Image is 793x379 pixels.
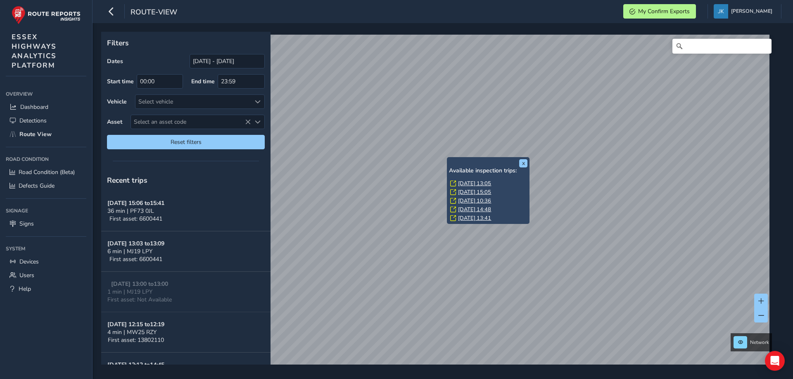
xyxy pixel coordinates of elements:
[6,88,86,100] div: Overview
[12,32,57,70] span: ESSEX HIGHWAYS ANALYTICS PLATFORM
[6,268,86,282] a: Users
[109,215,162,223] span: First asset: 6600441
[12,6,81,24] img: rr logo
[731,4,772,19] span: [PERSON_NAME]
[107,38,265,48] p: Filters
[623,4,696,19] button: My Confirm Exports
[104,35,769,374] canvas: Map
[19,220,34,228] span: Signs
[107,247,152,255] span: 6 min | MJ19 LPY
[750,339,769,346] span: Network
[107,328,157,336] span: 4 min | MW25 RZY
[251,115,264,129] div: Select an asset code
[765,351,785,371] div: Open Intercom Messenger
[107,207,154,215] span: 36 min | PF73 0JL
[714,4,728,19] img: diamond-layout
[6,165,86,179] a: Road Condition (Beta)
[20,103,48,111] span: Dashboard
[101,312,271,353] button: [DATE] 12:15 to12:194 min | MW25 RZYFirst asset: 13802110
[108,336,164,344] span: First asset: 13802110
[109,255,162,263] span: First asset: 6600441
[458,206,491,213] a: [DATE] 14:48
[6,217,86,231] a: Signs
[107,118,122,126] label: Asset
[107,199,164,207] strong: [DATE] 15:06 to 15:41
[107,78,134,85] label: Start time
[6,255,86,268] a: Devices
[131,7,177,19] span: route-view
[101,191,271,231] button: [DATE] 15:06 to15:4136 min | PF73 0JLFirst asset: 6600441
[101,231,271,272] button: [DATE] 13:03 to13:096 min | MJ19 LPYFirst asset: 6600441
[191,78,215,85] label: End time
[458,197,491,205] a: [DATE] 10:36
[714,4,775,19] button: [PERSON_NAME]
[458,180,491,187] a: [DATE] 13:05
[107,240,164,247] strong: [DATE] 13:03 to 13:09
[107,57,123,65] label: Dates
[19,271,34,279] span: Users
[6,114,86,127] a: Detections
[107,296,172,304] span: First asset: Not Available
[131,115,251,129] span: Select an asset code
[6,153,86,165] div: Road Condition
[135,95,251,108] div: Select vehicle
[6,205,86,217] div: Signage
[107,361,164,369] strong: [DATE] 12:12 to 14:45
[107,288,152,296] span: 1 min | MJ19 LPY
[19,182,55,190] span: Defects Guide
[111,280,168,288] strong: [DATE] 13:00 to 13:00
[107,175,147,185] span: Recent trips
[107,320,164,328] strong: [DATE] 12:15 to 12:19
[638,7,690,15] span: My Confirm Exports
[19,258,39,266] span: Devices
[113,138,259,146] span: Reset filters
[107,98,127,106] label: Vehicle
[458,188,491,196] a: [DATE] 15:05
[6,179,86,193] a: Defects Guide
[449,167,527,174] h6: Available inspection trips:
[101,272,271,312] button: [DATE] 13:00 to13:001 min | MJ19 LPYFirst asset: Not Available
[519,159,527,167] button: x
[6,100,86,114] a: Dashboard
[6,282,86,296] a: Help
[458,214,491,222] a: [DATE] 13:41
[19,285,31,293] span: Help
[19,130,52,138] span: Route View
[672,39,772,54] input: Search
[107,135,265,149] button: Reset filters
[6,127,86,141] a: Route View
[6,242,86,255] div: System
[19,168,75,176] span: Road Condition (Beta)
[19,117,47,125] span: Detections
